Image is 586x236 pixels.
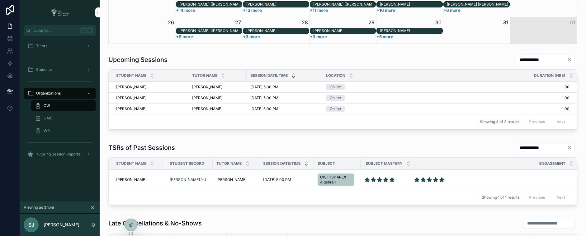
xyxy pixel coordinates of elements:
[216,177,256,182] a: [PERSON_NAME]
[44,116,53,121] span: UAIC
[482,195,519,200] span: Showing 1 of 1 results
[108,55,168,64] h1: Upcoming Sessions
[116,95,146,100] span: [PERSON_NAME]
[246,2,309,7] div: John Chavez
[24,40,96,52] a: Tutors
[108,219,202,228] h1: Late Cancellations & No-Shows
[192,95,222,100] span: [PERSON_NAME]
[179,28,242,33] div: [PERSON_NAME] ([PERSON_NAME]) [PERSON_NAME]
[372,95,569,100] span: 1.00
[246,28,309,33] div: [PERSON_NAME]
[31,113,96,124] a: UAIC
[503,19,508,26] button: 31
[310,8,328,13] button: +11 more
[116,106,146,111] span: [PERSON_NAME]
[28,221,34,229] span: SJ
[170,177,206,182] a: [PERSON_NAME].YU
[313,28,376,34] div: Alina Rosales
[243,34,260,39] button: +3 more
[263,177,291,182] span: [DATE] 5:00 PM
[246,2,309,7] div: [PERSON_NAME]
[179,28,242,34] div: Lillian (Lilly) Rodriguez
[250,73,288,78] span: Session Date/Time
[246,28,309,34] div: John Chavez
[192,85,222,90] span: [PERSON_NAME]
[36,91,61,96] span: Organizations
[320,175,352,185] span: CWI HSI: APEX Algebra 1
[24,149,96,160] a: Tutoring Session Reports
[49,7,71,17] img: App logo
[31,100,96,111] a: CW
[447,2,509,7] div: Presley Shattuck
[380,2,442,7] div: [PERSON_NAME]
[176,8,195,13] button: +14 more
[380,28,442,33] div: [PERSON_NAME]
[570,19,575,26] button: 01
[263,161,300,166] span: Session Date/Time
[567,57,574,62] button: Clear
[368,19,375,26] button: 29
[318,161,335,166] span: Subject
[31,125,96,136] a: WR
[36,67,52,72] span: Students
[44,103,50,108] span: CW
[302,19,308,26] button: 28
[380,2,442,7] div: Jondel Cadenas
[313,2,376,7] div: Lillian (Lilly) Rodriguez
[243,8,262,13] button: +13 more
[116,177,162,182] a: [PERSON_NAME]
[170,177,209,182] a: [PERSON_NAME].YU
[88,28,93,33] span: K
[376,8,395,13] button: +16 more
[330,106,341,112] div: Online
[170,161,204,166] span: Student Record
[24,25,96,36] button: Jump to...K
[192,73,217,78] span: Tutor Name
[36,152,80,157] span: Tutoring Session Reports
[310,34,327,39] button: +3 more
[376,34,393,39] button: +5 more
[168,19,174,26] button: 26
[366,161,403,166] span: Subject Mastery
[116,161,146,166] span: Student Name
[44,222,79,228] p: [PERSON_NAME]
[24,205,54,210] span: Viewing as Shoni
[108,143,175,152] h1: TSRs of Past Sessions
[534,73,565,78] span: Duration (hrs)
[250,85,278,90] span: [DATE] 5:00 PM
[116,177,146,182] span: [PERSON_NAME]
[20,36,100,168] div: scrollable content
[116,85,146,90] span: [PERSON_NAME]
[36,44,47,49] span: Tutors
[179,2,242,7] div: Lillian (Lilly) Rodriguez
[443,8,461,13] button: +6 more
[447,2,509,7] div: [PERSON_NAME] [PERSON_NAME]
[330,84,341,90] div: Online
[24,64,96,75] a: Students
[313,28,376,33] div: [PERSON_NAME]
[318,172,357,187] a: CWI HSI: APEX Algebra 1
[330,95,341,101] div: Online
[176,34,193,39] button: +9 more
[480,119,519,124] span: Showing 3 of 3 results
[435,19,442,26] button: 30
[192,106,222,111] span: [PERSON_NAME]
[250,95,278,100] span: [DATE] 5:00 PM
[372,85,569,90] span: 1.00
[216,177,247,182] span: [PERSON_NAME]
[33,28,78,33] span: Jump to...
[380,28,442,34] div: Jondel Cadenas
[179,2,242,7] div: [PERSON_NAME] ([PERSON_NAME]) [PERSON_NAME]
[372,106,569,111] span: 1.00
[263,177,310,182] a: [DATE] 5:00 PM
[235,19,241,26] button: 27
[216,161,242,166] span: Tutor Name
[44,128,50,133] span: WR
[567,145,574,150] button: Clear
[250,106,278,111] span: [DATE] 5:00 PM
[116,73,146,78] span: Student Name
[539,161,565,166] span: Engagement
[313,2,376,7] div: [PERSON_NAME] ([PERSON_NAME]) [PERSON_NAME]
[24,88,96,99] a: Organizations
